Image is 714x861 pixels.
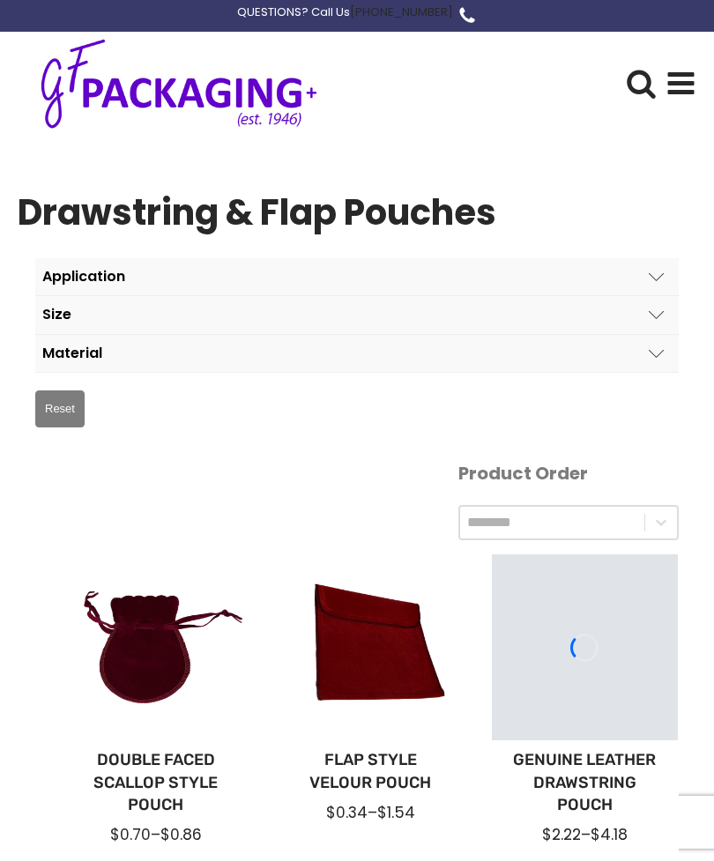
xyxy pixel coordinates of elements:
[35,335,679,373] button: Material
[326,802,368,823] span: $0.34
[291,802,449,823] div: –
[35,296,679,334] button: Size
[506,749,664,816] a: Genuine Leather Drawstring Pouch
[291,749,449,793] a: Flap Style Velour Pouch
[506,824,664,845] div: –
[42,269,125,285] div: Application
[160,824,202,845] span: $0.86
[350,4,453,20] a: [PHONE_NUMBER]
[237,4,453,22] div: QUESTIONS? Call Us
[42,345,102,361] div: Material
[35,258,679,296] button: Application
[110,824,151,845] span: $0.70
[18,184,496,241] h1: Drawstring & Flap Pouches
[18,35,340,131] img: GF Packaging + - Established 1946
[377,802,415,823] span: $1.54
[77,749,234,816] a: Double Faced Scallop Style Pouch
[77,824,234,845] div: –
[542,824,581,845] span: $2.22
[42,307,71,323] div: Size
[591,824,628,845] span: $4.18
